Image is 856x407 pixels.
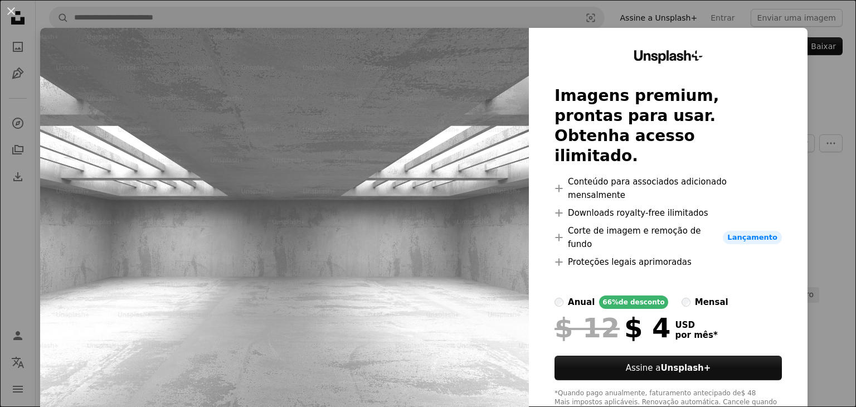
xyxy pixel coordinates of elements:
button: Assine aUnsplash+ [555,356,782,380]
strong: Unsplash+ [660,363,711,373]
div: $ 4 [555,313,670,342]
span: por mês * [675,330,718,340]
li: Corte de imagem e remoção de fundo [555,224,782,251]
span: $ 12 [555,313,620,342]
span: Lançamento [723,231,782,244]
div: 66% de desconto [599,295,668,309]
li: Conteúdo para associados adicionado mensalmente [555,175,782,202]
li: Proteções legais aprimoradas [555,255,782,269]
input: mensal [682,298,690,307]
span: USD [675,320,718,330]
li: Downloads royalty-free ilimitados [555,206,782,220]
h2: Imagens premium, prontas para usar. Obtenha acesso ilimitado. [555,86,782,166]
input: anual66%de desconto [555,298,563,307]
div: anual [568,295,595,309]
div: mensal [695,295,728,309]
